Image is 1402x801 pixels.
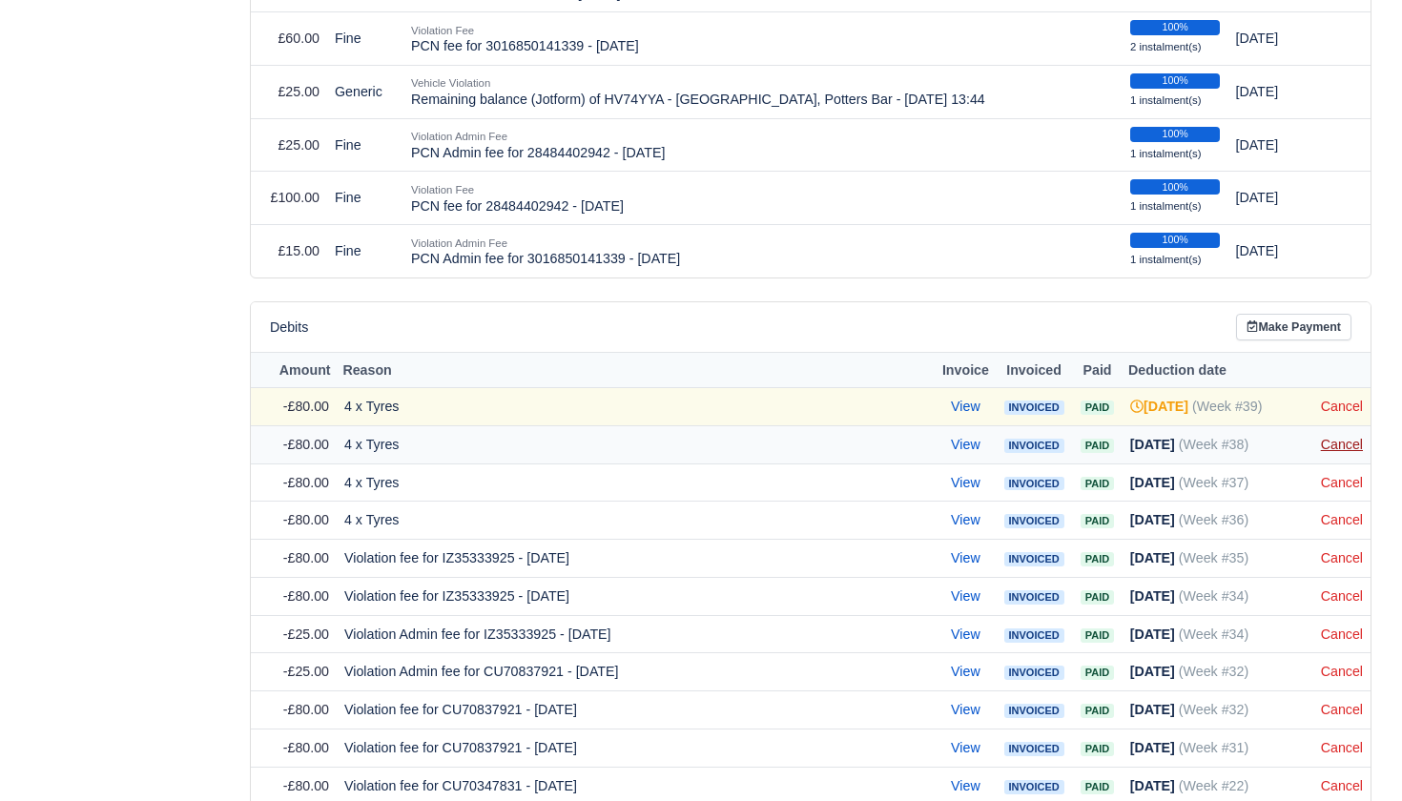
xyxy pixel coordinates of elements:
a: View [951,399,980,414]
strong: [DATE] [1130,778,1175,793]
div: 100% [1130,233,1221,248]
td: £25.00 [251,65,327,118]
td: Violation fee for CU70837921 - [DATE] [337,691,936,729]
td: PCN Admin fee for 28484402942 - [DATE] [403,118,1123,172]
span: -£25.00 [283,626,329,642]
a: Cancel [1321,437,1363,452]
td: [DATE] [1227,172,1351,225]
span: -£80.00 [283,475,329,490]
th: Amount [251,353,337,388]
div: 100% [1130,20,1221,35]
a: Cancel [1321,475,1363,490]
a: View [951,664,980,679]
strong: [DATE] [1130,702,1175,717]
td: Fine [327,225,403,277]
td: Violation fee for IZ35333925 - [DATE] [337,577,936,615]
span: (Week #35) [1179,550,1248,565]
span: Paid [1081,590,1114,605]
td: 4 x Tyres [337,502,936,540]
a: Cancel [1321,702,1363,717]
th: Deduction date [1123,353,1313,388]
small: 1 instalment(s) [1130,148,1202,159]
span: (Week #22) [1179,778,1248,793]
a: View [951,437,980,452]
td: [DATE] [1227,225,1351,277]
th: Reason [337,353,936,388]
span: (Week #37) [1179,475,1248,490]
a: Cancel [1321,512,1363,527]
span: Paid [1081,780,1114,794]
span: (Week #38) [1179,437,1248,452]
td: [DATE] [1227,65,1351,118]
span: Paid [1081,477,1114,491]
span: Invoiced [1004,780,1064,794]
td: 4 x Tyres [337,425,936,463]
span: -£80.00 [283,550,329,565]
td: Fine [327,172,403,225]
a: View [951,740,980,755]
small: Violation Admin Fee [411,131,507,142]
a: Cancel [1321,550,1363,565]
td: Generic [327,65,403,118]
span: -£80.00 [283,702,329,717]
td: PCN Admin fee for 3016850141339 - [DATE] [403,225,1123,277]
td: £25.00 [251,118,327,172]
span: Invoiced [1004,439,1064,453]
div: 100% [1130,73,1221,89]
span: Paid [1081,552,1114,566]
span: (Week #36) [1179,512,1248,527]
small: Violation Fee [411,184,474,195]
a: Cancel [1321,626,1363,642]
td: £15.00 [251,225,327,277]
span: -£80.00 [283,778,329,793]
td: Fine [327,11,403,65]
small: 2 instalment(s) [1130,41,1202,52]
span: -£80.00 [283,437,329,452]
small: Vehicle Violation [411,77,490,89]
h6: Debits [270,319,308,336]
span: Invoiced [1004,590,1064,605]
th: Paid [1072,353,1122,388]
strong: [DATE] [1130,475,1175,490]
span: Paid [1081,666,1114,680]
a: Cancel [1321,399,1363,414]
span: Invoiced [1004,742,1064,756]
span: (Week #32) [1179,702,1248,717]
th: Invoice [936,353,996,388]
a: View [951,512,980,527]
td: Violation Admin fee for CU70837921 - [DATE] [337,653,936,691]
a: View [951,778,980,793]
span: Paid [1081,628,1114,643]
span: -£80.00 [283,512,329,527]
span: (Week #34) [1179,626,1248,642]
a: View [951,475,980,490]
span: (Week #39) [1192,399,1262,414]
span: -£25.00 [283,664,329,679]
span: (Week #31) [1179,740,1248,755]
span: Invoiced [1004,628,1064,643]
strong: [DATE] [1130,588,1175,604]
strong: [DATE] [1130,664,1175,679]
span: Paid [1081,742,1114,756]
a: Cancel [1321,664,1363,679]
td: £60.00 [251,11,327,65]
a: View [951,588,980,604]
span: (Week #34) [1179,588,1248,604]
td: 4 x Tyres [337,463,936,502]
td: 4 x Tyres [337,388,936,426]
div: 100% [1130,127,1221,142]
iframe: Chat Widget [1307,709,1402,801]
td: [DATE] [1227,11,1351,65]
th: Invoiced [996,353,1073,388]
span: -£80.00 [283,399,329,414]
small: Violation Admin Fee [411,237,507,249]
span: Invoiced [1004,477,1064,491]
strong: [DATE] [1130,399,1188,414]
span: Paid [1081,439,1114,453]
div: 100% [1130,179,1221,195]
td: Violation Admin fee for IZ35333925 - [DATE] [337,615,936,653]
span: Invoiced [1004,514,1064,528]
strong: [DATE] [1130,626,1175,642]
span: -£80.00 [283,740,329,755]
